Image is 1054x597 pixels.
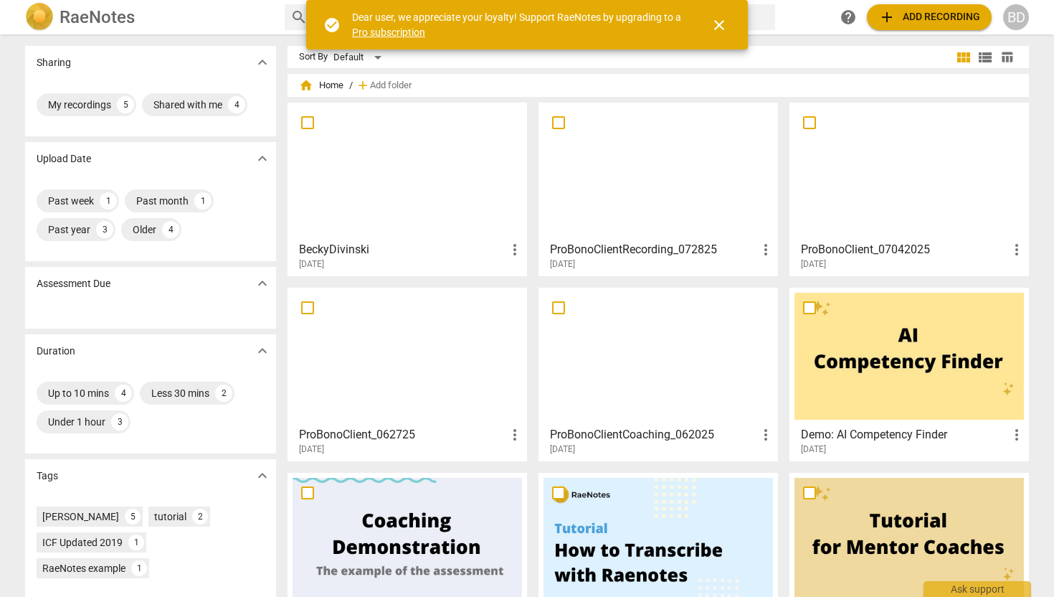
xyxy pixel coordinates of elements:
div: Past week [48,194,94,208]
div: ICF Updated 2019 [42,535,123,550]
div: Ask support [924,581,1031,597]
a: ProBonoClient_062725[DATE] [293,293,522,455]
h3: BeckyDivinski [299,241,506,258]
p: Sharing [37,55,71,70]
div: 5 [117,96,134,113]
a: ProBonoClient_07042025[DATE] [794,108,1024,270]
h3: Demo: AI Competency Finder [801,426,1008,443]
div: Up to 10 mins [48,386,109,400]
div: 1 [131,560,147,576]
a: Demo: AI Competency Finder[DATE] [794,293,1024,455]
p: Tags [37,469,58,484]
span: search [290,9,308,26]
span: [DATE] [299,443,324,456]
div: 1 [194,192,212,210]
div: 3 [96,221,113,238]
span: more_vert [757,426,774,443]
div: 3 [111,413,128,431]
button: Upload [867,4,992,30]
span: [DATE] [550,258,575,271]
span: expand_more [254,54,271,71]
button: Show more [252,465,273,486]
h3: ProBonoClient_07042025 [801,241,1008,258]
p: Upload Date [37,151,91,166]
span: expand_more [254,342,271,359]
div: Older [133,222,156,237]
span: more_vert [506,241,523,258]
span: add [878,9,896,26]
div: Shared with me [153,98,222,112]
span: expand_more [254,275,271,292]
a: LogoRaeNotes [25,3,273,32]
a: BeckyDivinski[DATE] [293,108,522,270]
div: My recordings [48,98,111,112]
div: RaeNotes example [42,561,125,575]
div: Past year [48,222,90,237]
div: 2 [215,385,232,402]
h3: ProBonoClientRecording_072825 [550,241,757,258]
div: Sort By [299,52,328,62]
span: [DATE] [801,443,826,456]
button: Show more [252,52,273,73]
span: [DATE] [801,258,826,271]
span: Home [299,78,343,93]
button: Tile view [953,47,974,68]
div: 4 [115,385,132,402]
a: ProBonoClientCoaching_062025[DATE] [543,293,773,455]
img: Logo [25,3,54,32]
a: Pro subscription [352,27,425,38]
div: Past month [136,194,189,208]
span: [DATE] [550,443,575,456]
span: Add folder [370,80,412,91]
span: view_module [955,49,972,66]
button: Close [702,8,736,42]
h3: ProBonoClientCoaching_062025 [550,426,757,443]
span: check_circle [323,17,341,34]
span: expand_more [254,150,271,167]
span: add [356,78,370,93]
h3: ProBonoClient_062725 [299,426,506,443]
span: view_list [977,49,994,66]
span: more_vert [757,241,774,258]
div: Less 30 mins [151,386,209,400]
button: Show more [252,148,273,169]
span: more_vert [506,426,523,443]
button: List view [974,47,996,68]
div: 4 [162,221,179,238]
span: expand_more [254,467,271,484]
p: Duration [37,344,75,359]
div: 1 [100,192,117,210]
button: Show more [252,340,273,362]
div: tutorial [154,509,186,524]
span: close [711,17,728,34]
span: [DATE] [299,258,324,271]
div: Under 1 hour [48,415,105,429]
div: 1 [128,535,144,550]
span: more_vert [1008,426,1025,443]
button: Table view [996,47,1017,68]
span: help [840,9,857,26]
button: BD [1003,4,1029,30]
div: [PERSON_NAME] [42,509,119,524]
span: home [299,78,313,93]
a: Help [835,4,861,30]
a: ProBonoClientRecording_072825[DATE] [543,108,773,270]
span: / [349,80,353,91]
div: Dear user, we appreciate your loyalty! Support RaeNotes by upgrading to a [352,10,685,39]
button: Show more [252,273,273,294]
div: 5 [125,509,141,525]
h2: RaeNotes [60,7,135,27]
p: Assessment Due [37,276,110,291]
span: table_chart [1000,50,1014,64]
div: Default [333,46,386,69]
div: 2 [192,509,208,525]
div: 4 [228,96,245,113]
span: Add recording [878,9,980,26]
span: more_vert [1008,241,1025,258]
